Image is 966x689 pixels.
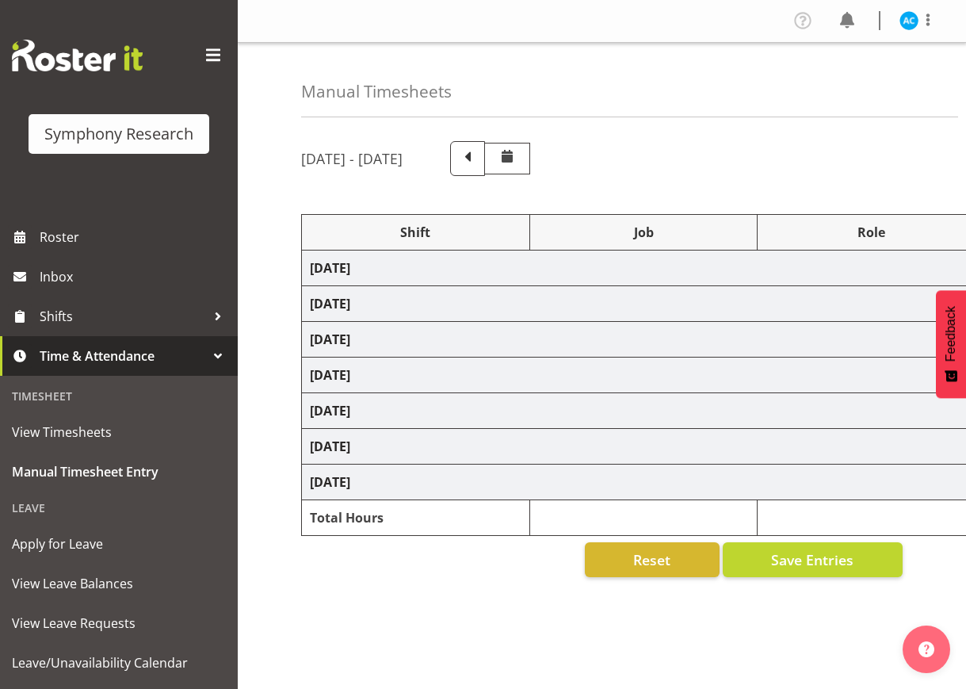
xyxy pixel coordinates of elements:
[12,532,226,556] span: Apply for Leave
[4,524,234,564] a: Apply for Leave
[633,549,670,570] span: Reset
[899,11,918,30] img: abbey-craib10174.jpg
[4,412,234,452] a: View Timesheets
[936,290,966,398] button: Feedback - Show survey
[40,304,206,328] span: Shifts
[4,380,234,412] div: Timesheet
[585,542,720,577] button: Reset
[538,223,750,242] div: Job
[4,643,234,683] a: Leave/Unavailability Calendar
[918,641,934,657] img: help-xxl-2.png
[301,150,403,167] h5: [DATE] - [DATE]
[40,265,230,289] span: Inbox
[301,82,452,101] h4: Manual Timesheets
[40,225,230,249] span: Roster
[12,40,143,71] img: Rosterit website logo
[944,306,958,362] span: Feedback
[4,603,234,643] a: View Leave Requests
[302,500,530,536] td: Total Hours
[12,460,226,484] span: Manual Timesheet Entry
[4,492,234,524] div: Leave
[310,223,521,242] div: Shift
[12,420,226,444] span: View Timesheets
[723,542,903,577] button: Save Entries
[12,572,226,595] span: View Leave Balances
[771,549,853,570] span: Save Entries
[44,122,193,146] div: Symphony Research
[4,564,234,603] a: View Leave Balances
[12,611,226,635] span: View Leave Requests
[12,651,226,675] span: Leave/Unavailability Calendar
[40,344,206,368] span: Time & Attendance
[4,452,234,492] a: Manual Timesheet Entry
